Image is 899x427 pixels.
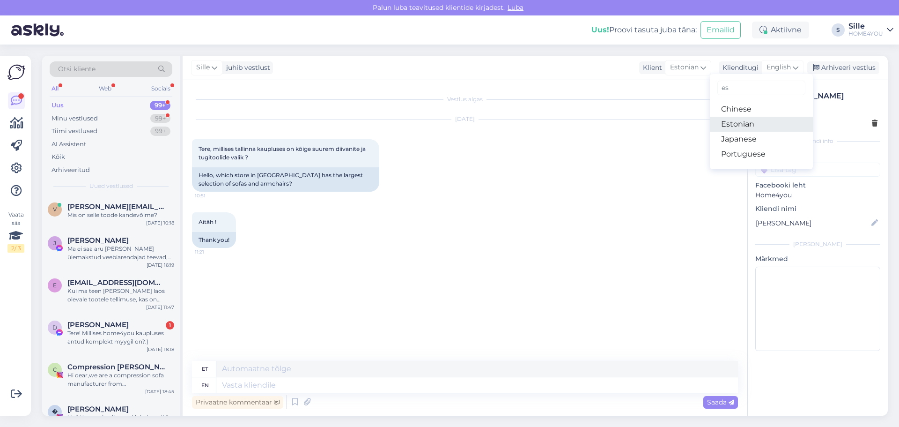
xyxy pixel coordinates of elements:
div: [DATE] 11:47 [146,304,174,311]
p: Facebooki leht [755,180,880,190]
span: Aitäh ! [199,218,216,225]
button: Emailid [700,21,741,39]
a: Estonian [710,117,813,132]
div: en [201,377,209,393]
div: HOME4YOU [848,30,883,37]
div: Vaata siia [7,210,24,253]
span: 𝐂𝐀𝐑𝐎𝐋𝐘𝐍 𝐏𝐀𝐉𝐔𝐋𝐀 [67,405,129,413]
span: J [53,240,56,247]
div: 1 [166,321,174,330]
div: [DATE] [192,115,738,123]
span: viktoria.plotnikova@bauhof.ee [67,202,165,211]
span: Diandra Anniste [67,321,129,329]
div: # 9hjrehxn [778,102,877,112]
p: Kliendi tag'id [755,151,880,161]
div: Mis on selle toode kandevõime? [67,211,174,219]
span: C [53,366,57,373]
div: juhib vestlust [222,63,270,73]
span: egle.v2lba@gmail.com [67,278,165,287]
div: Privaatne kommentaar [192,396,283,409]
span: Saada [707,398,734,406]
div: All [50,82,60,95]
div: Klient [639,63,662,73]
div: et [202,361,208,377]
span: 10:51 [195,192,230,199]
a: Portuguese [710,147,813,162]
div: 99+ [150,127,170,136]
div: AI Assistent [52,140,86,149]
div: Kliendi info [755,137,880,145]
div: 99+ [150,114,170,123]
span: D [52,324,57,331]
div: [PERSON_NAME] [755,240,880,248]
div: Tiimi vestlused [52,127,97,136]
span: Compression Sofa Tanzuo [67,363,165,371]
a: SilleHOME4YOU [848,22,893,37]
div: Kui ma teen [PERSON_NAME] laos olevale tootele tellimuse, kas on võimalik homme (pühapäeval) koha... [67,287,174,304]
div: Hello, which store in [GEOGRAPHIC_DATA] has the largest selection of sofas and armchairs? [192,167,379,192]
div: Klienditugi [719,63,759,73]
span: v [53,206,57,213]
div: [DATE] 18:45 [145,388,174,395]
div: Ma ei saa aru [PERSON_NAME] ülemakstud veebiarendajad teevad, et nii lihtsat asja ei suuda [PERSO... [67,245,174,262]
div: 99+ [150,101,170,110]
p: Home4you [755,190,880,200]
div: Uus [52,101,64,110]
div: Vestlus algas [192,95,738,104]
div: Hi dear,we are a compression sofa manufacturer from [GEOGRAPHIC_DATA]After browsing your product,... [67,371,174,388]
div: Arhiveeritud [52,165,90,175]
span: Estonian [670,62,699,73]
span: Uued vestlused [89,182,133,190]
div: Web [97,82,113,95]
input: Lisa tag [755,163,880,177]
div: Minu vestlused [52,114,98,123]
p: Märkmed [755,254,880,264]
p: Kliendi nimi [755,204,880,214]
div: Arhiveeri vestlus [807,61,879,74]
div: 2 / 3 [7,244,24,253]
div: Tere! Millises home4you kaupluses antud komplekt myygil on?:) [67,329,174,346]
a: Chinese [710,102,813,117]
span: Janek Sitsmann [67,236,129,245]
div: [DATE] 18:18 [147,346,174,353]
div: Sille [848,22,883,30]
span: 11:21 [195,248,230,255]
input: Kirjuta, millist tag'i otsid [717,81,805,95]
span: Sille [196,62,210,73]
img: Askly Logo [7,63,25,81]
span: English [766,62,791,73]
div: Socials [149,82,172,95]
span: Tere, millises tallinna kaupluses on kõige suurem diivanite ja tugitoolide valik ? [199,145,367,161]
span: Otsi kliente [58,64,96,74]
span: e [53,282,57,289]
span: � [52,408,58,415]
a: Japanese [710,132,813,147]
div: Proovi tasuta juba täna: [591,24,697,36]
span: Luba [505,3,526,12]
div: S [832,23,845,37]
input: Lisa nimi [756,218,870,228]
div: [DATE] 16:19 [147,262,174,269]
div: Thank you! [192,232,236,248]
b: Uus! [591,25,609,34]
div: Kõik [52,152,65,162]
div: Aktiivne [752,22,809,38]
div: [DATE] 10:18 [146,219,174,226]
div: [PERSON_NAME] [778,90,877,102]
